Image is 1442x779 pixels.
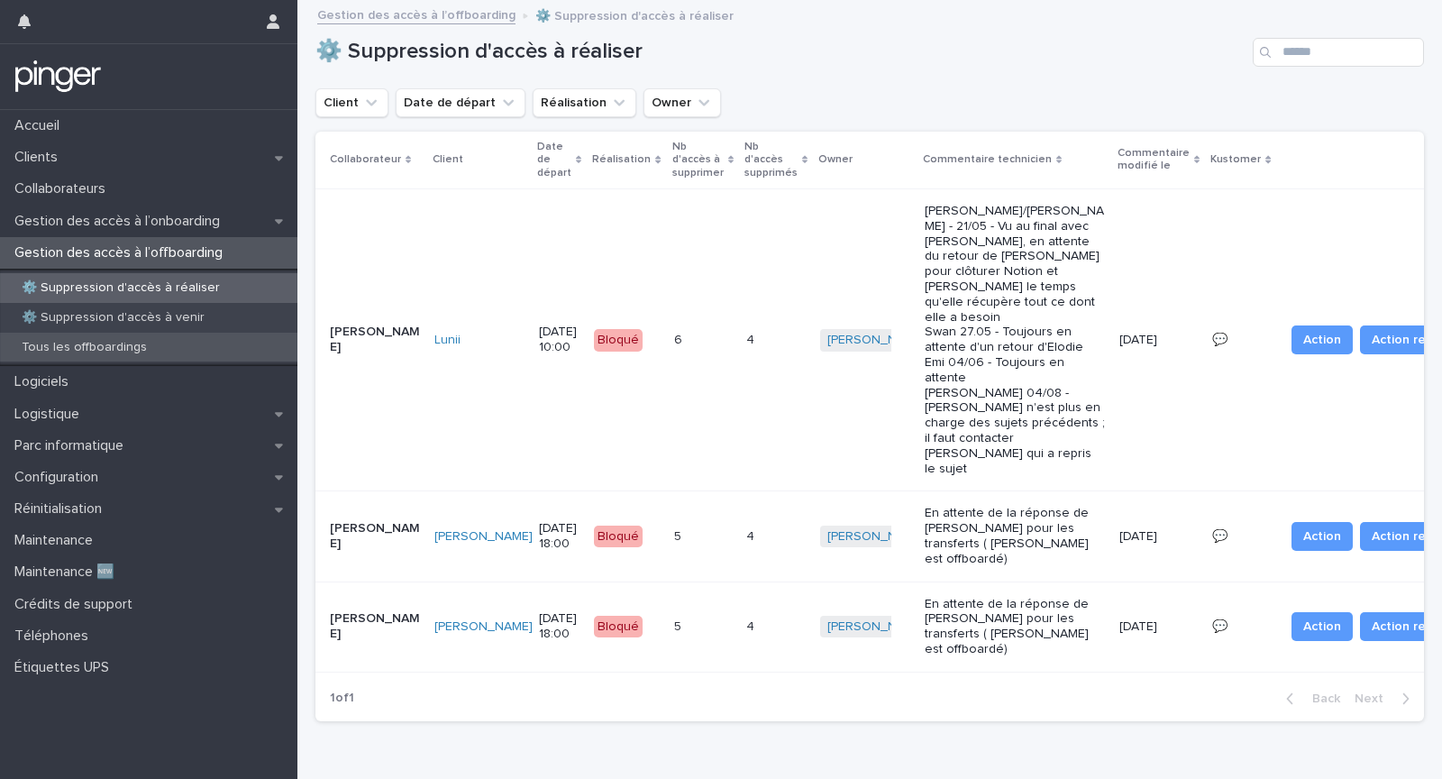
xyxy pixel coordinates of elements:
button: Date de départ [396,88,525,117]
p: [DATE] 10:00 [539,325,580,355]
div: Bloqué [594,329,643,352]
p: 4 [746,526,758,545]
p: 5 [674,526,685,545]
p: Logistique [7,406,94,423]
p: [PERSON_NAME]/[PERSON_NAME] - 21/05 - Vu au final avec [PERSON_NAME], en attente du retour de [PE... [925,204,1105,476]
p: Kustomer [1210,150,1261,170]
button: Réalisation [533,88,636,117]
button: Client [315,88,388,117]
p: 4 [746,329,758,348]
button: Action [1291,522,1353,551]
p: [PERSON_NAME] [330,325,420,355]
button: Action [1291,325,1353,354]
span: Next [1355,692,1394,705]
button: Action [1291,612,1353,641]
p: Nb d'accès à supprimer [672,137,724,183]
p: Date de départ [537,137,571,183]
p: 5 [674,616,685,635]
a: [PERSON_NAME] [434,529,533,545]
p: ⚙️ Suppression d'accès à réaliser [7,280,234,296]
p: Maintenance [7,532,107,549]
p: Gestion des accès à l’offboarding [7,244,237,261]
span: Back [1301,692,1340,705]
p: Accueil [7,117,74,134]
p: Owner [818,150,853,170]
p: Commentaire technicien [923,150,1052,170]
span: Action [1303,527,1341,545]
p: [DATE] [1119,619,1198,635]
p: [DATE] [1119,333,1198,348]
p: [DATE] 18:00 [539,611,580,642]
p: Maintenance 🆕 [7,564,129,581]
p: ⚙️ Suppression d'accès à venir [7,310,219,325]
p: 4 [746,616,758,635]
h1: ⚙️ Suppression d'accès à réaliser [315,39,1246,65]
p: Téléphones [7,628,103,645]
p: Clients [7,149,72,166]
p: En attente de la réponse de [PERSON_NAME] pour les transferts ( [PERSON_NAME] est offboardé) [925,506,1105,566]
p: ⚙️ Suppression d'accès à réaliser [535,5,734,24]
a: [PERSON_NAME] [827,333,926,348]
p: 1 of 1 [315,676,369,720]
p: Crédits de support [7,596,147,613]
span: Action [1303,331,1341,349]
a: [PERSON_NAME] [827,529,926,545]
p: Réinitialisation [7,500,116,518]
input: Search [1253,38,1424,67]
a: 💬 [1212,620,1228,633]
a: 💬 [1212,334,1228,346]
p: [DATE] [1119,529,1198,545]
p: [PERSON_NAME] [330,521,420,552]
a: [PERSON_NAME] [827,619,926,635]
div: Bloqué [594,616,643,638]
p: Collaborateurs [7,180,120,197]
p: Parc informatique [7,437,138,454]
p: Client [433,150,463,170]
p: Tous les offboardings [7,340,161,355]
p: Réalisation [592,150,651,170]
a: Lunii [434,333,461,348]
a: 💬 [1212,530,1228,543]
p: Logiciels [7,373,83,390]
p: Collaborateur [330,150,401,170]
a: Gestion des accès à l’offboarding [317,4,516,24]
p: Commentaire modifié le [1118,143,1190,177]
p: Nb d'accès supprimés [744,137,798,183]
button: Owner [643,88,721,117]
img: mTgBEunGTSyRkCgitkcU [14,59,102,95]
button: Next [1347,691,1424,707]
span: Action [1303,618,1341,636]
p: Configuration [7,469,113,486]
p: [PERSON_NAME] [330,611,420,642]
p: [DATE] 18:00 [539,521,580,552]
button: Back [1272,691,1347,707]
p: 6 [674,329,686,348]
p: En attente de la réponse de [PERSON_NAME] pour les transferts ( [PERSON_NAME] est offboardé) [925,597,1105,657]
p: Gestion des accès à l’onboarding [7,213,234,230]
div: Bloqué [594,526,643,548]
p: Étiquettes UPS [7,659,123,676]
a: [PERSON_NAME] [434,619,533,635]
